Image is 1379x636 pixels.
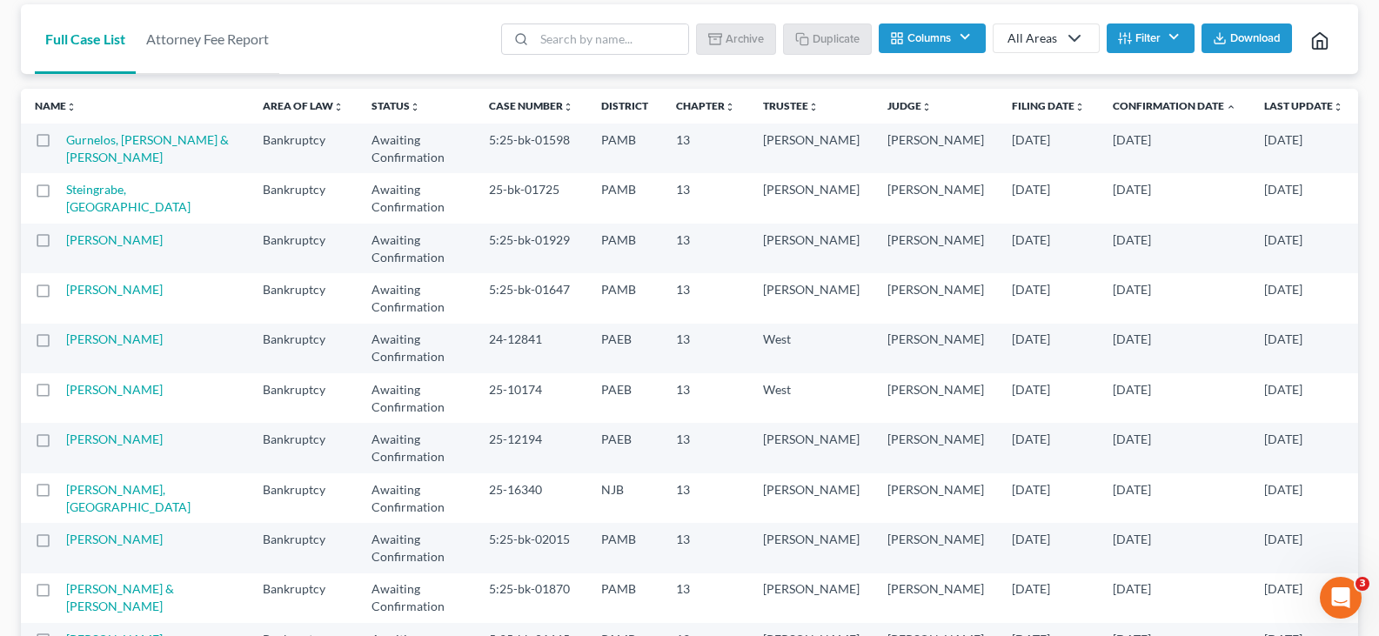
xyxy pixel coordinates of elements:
td: [DATE] [1250,273,1358,323]
td: 5:25-bk-02015 [475,523,587,572]
td: [DATE] [1099,173,1250,223]
td: [DATE] [1250,523,1358,572]
td: [PERSON_NAME] [749,173,874,223]
td: Bankruptcy [249,523,358,572]
td: PAEB [587,373,662,423]
a: Statusunfold_more [372,99,420,112]
td: [DATE] [1250,224,1358,273]
td: Awaiting Confirmation [358,224,475,273]
td: [PERSON_NAME] [874,173,998,223]
i: unfold_more [1333,102,1343,112]
td: Awaiting Confirmation [358,273,475,323]
a: Area of Lawunfold_more [263,99,344,112]
td: 13 [662,523,749,572]
button: Download [1202,23,1292,53]
td: [DATE] [998,224,1099,273]
td: 25-bk-01725 [475,173,587,223]
td: [PERSON_NAME] [749,224,874,273]
i: unfold_more [410,102,420,112]
td: 5:25-bk-01598 [475,124,587,173]
a: Filing Dateunfold_more [1012,99,1085,112]
td: [DATE] [998,373,1099,423]
td: [DATE] [998,523,1099,572]
td: PAMB [587,173,662,223]
td: [DATE] [1099,573,1250,623]
td: [PERSON_NAME] [749,473,874,523]
td: 13 [662,373,749,423]
td: 25-16340 [475,473,587,523]
td: 5:25-bk-01929 [475,224,587,273]
a: Confirmation Date expand_less [1113,99,1236,112]
a: Attorney Fee Report [136,4,279,74]
td: PAMB [587,523,662,572]
td: Bankruptcy [249,124,358,173]
td: Bankruptcy [249,224,358,273]
td: Awaiting Confirmation [358,423,475,472]
a: Gurnelos, [PERSON_NAME] & [PERSON_NAME] [66,132,229,164]
td: 13 [662,324,749,373]
a: Trusteeunfold_more [763,99,819,112]
td: 13 [662,124,749,173]
a: [PERSON_NAME] & [PERSON_NAME] [66,581,174,613]
td: 13 [662,573,749,623]
td: [PERSON_NAME] [874,224,998,273]
td: [DATE] [1099,324,1250,373]
td: 5:25-bk-01870 [475,573,587,623]
td: West [749,373,874,423]
td: NJB [587,473,662,523]
td: PAMB [587,573,662,623]
a: Chapterunfold_more [676,99,735,112]
i: unfold_more [563,102,573,112]
input: Search by name... [534,24,688,54]
td: PAEB [587,324,662,373]
i: unfold_more [66,102,77,112]
td: Bankruptcy [249,573,358,623]
a: [PERSON_NAME] [66,382,163,397]
a: [PERSON_NAME] [66,331,163,346]
td: 25-12194 [475,423,587,472]
a: Judgeunfold_more [887,99,932,112]
span: Download [1230,31,1281,45]
i: unfold_more [1074,102,1085,112]
td: PAMB [587,273,662,323]
td: Awaiting Confirmation [358,173,475,223]
td: Awaiting Confirmation [358,324,475,373]
td: Bankruptcy [249,273,358,323]
div: All Areas [1007,30,1057,47]
td: PAMB [587,224,662,273]
td: [PERSON_NAME] [874,523,998,572]
span: 3 [1356,577,1369,591]
a: Full Case List [35,4,136,74]
td: Awaiting Confirmation [358,473,475,523]
td: [DATE] [1099,373,1250,423]
td: [PERSON_NAME] [874,423,998,472]
td: [DATE] [998,324,1099,373]
td: [PERSON_NAME] [749,523,874,572]
td: [DATE] [1250,473,1358,523]
td: 5:25-bk-01647 [475,273,587,323]
td: [DATE] [998,423,1099,472]
td: 13 [662,173,749,223]
td: [DATE] [1250,324,1358,373]
td: [DATE] [1250,173,1358,223]
i: unfold_more [921,102,932,112]
td: Awaiting Confirmation [358,373,475,423]
td: West [749,324,874,373]
td: [PERSON_NAME] [749,273,874,323]
td: [PERSON_NAME] [749,124,874,173]
td: Bankruptcy [249,473,358,523]
td: [PERSON_NAME] [749,573,874,623]
a: Case Numberunfold_more [489,99,573,112]
td: Bankruptcy [249,324,358,373]
td: [PERSON_NAME] [749,423,874,472]
td: [DATE] [1250,573,1358,623]
td: 13 [662,473,749,523]
td: [PERSON_NAME] [874,124,998,173]
td: [DATE] [1099,473,1250,523]
td: Awaiting Confirmation [358,573,475,623]
td: Bankruptcy [249,173,358,223]
td: [DATE] [1250,373,1358,423]
td: [DATE] [1250,124,1358,173]
td: [DATE] [1099,423,1250,472]
td: 24-12841 [475,324,587,373]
